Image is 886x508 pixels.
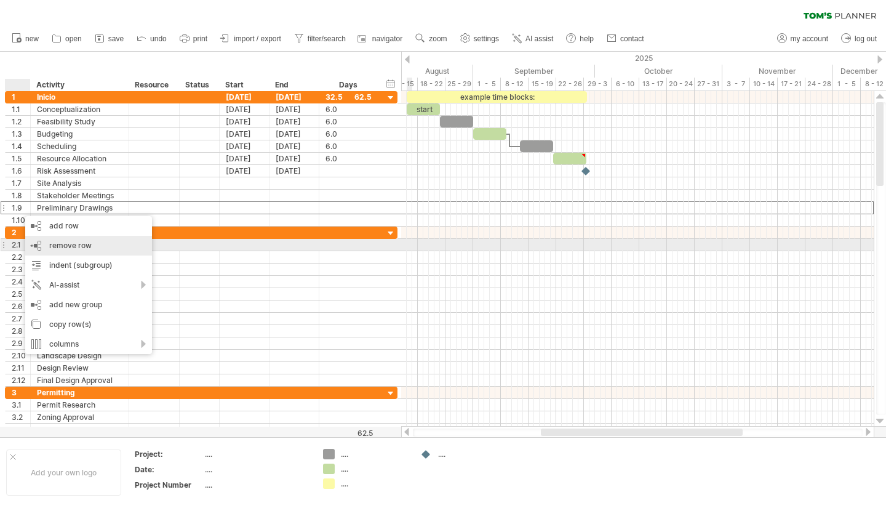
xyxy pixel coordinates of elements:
a: save [92,31,127,47]
div: Add your own logo [6,450,121,496]
div: Permitting [37,387,122,398]
div: 1.5 [12,153,30,164]
span: filter/search [308,34,346,43]
div: 1.2 [12,116,30,127]
span: open [65,34,82,43]
a: filter/search [291,31,349,47]
span: AI assist [525,34,553,43]
div: November 2025 [722,65,833,78]
div: add new group [25,295,152,315]
div: 62.5 [320,429,373,438]
div: 2.10 [12,350,30,361]
div: 29 - 3 [584,78,612,91]
span: import / export [234,34,281,43]
a: print [177,31,211,47]
div: 2.7 [12,313,30,325]
div: Date: [135,464,202,475]
div: [DATE] [269,165,319,177]
div: Zoning Approval [37,411,122,423]
div: 1.4 [12,140,30,152]
div: .... [205,480,308,490]
div: 20 - 24 [667,78,695,91]
div: Project Number [135,480,202,490]
div: Scheduling [37,140,122,152]
span: zoom [429,34,447,43]
div: 3.2 [12,411,30,423]
span: contact [620,34,644,43]
div: 2.8 [12,325,30,337]
span: settings [474,34,499,43]
div: Permit Research [37,399,122,411]
div: Feasibility Study [37,116,122,127]
div: 3.1 [12,399,30,411]
div: Budgeting [37,128,122,140]
div: 2.11 [12,362,30,374]
span: print [193,34,207,43]
div: columns [25,334,152,354]
span: help [580,34,594,43]
div: [DATE] [269,153,319,164]
div: 1 - 5 [833,78,861,91]
div: .... [205,464,308,475]
div: 2 [12,227,30,238]
div: Project: [135,449,202,459]
div: 2.9 [12,337,30,349]
div: 32.5 [325,91,372,103]
div: 27 - 31 [695,78,722,91]
div: 1.7 [12,177,30,189]
div: Landscape Design [37,350,122,361]
a: AI assist [509,31,557,47]
a: undo [134,31,170,47]
div: .... [341,464,408,474]
span: my account [791,34,828,43]
div: Conceptualization [37,103,122,115]
div: start [407,103,440,115]
a: log out [838,31,880,47]
div: Activity [36,79,122,91]
div: [DATE] [269,128,319,140]
div: copy row(s) [25,315,152,334]
div: 8 - 12 [501,78,529,91]
div: 13 - 17 [639,78,667,91]
div: Design Review [37,362,122,374]
div: Final Design Approval [37,374,122,386]
div: Stakeholder Meetings [37,190,122,201]
div: .... [438,449,505,459]
div: 2.3 [12,264,30,275]
div: [DATE] [220,153,269,164]
div: 6.0 [325,128,372,140]
div: 6.0 [325,103,372,115]
a: settings [457,31,503,47]
div: 2.12 [12,374,30,386]
div: 18 - 22 [418,78,445,91]
a: import / export [217,31,285,47]
div: [DATE] [220,165,269,177]
div: [DATE] [269,140,319,152]
div: 1.6 [12,165,30,177]
div: 3 [12,387,30,398]
div: 2.1 [12,239,30,251]
div: September 2025 [473,65,595,78]
div: Start [225,79,262,91]
div: 1.8 [12,190,30,201]
div: 6.0 [325,140,372,152]
div: example time blocks: [407,91,587,103]
div: 15 - 19 [529,78,556,91]
div: 6.0 [325,116,372,127]
div: 22 - 26 [556,78,584,91]
div: 3.3 [12,424,30,435]
div: add row [25,216,152,236]
div: 11 - 15 [390,78,418,91]
div: [DATE] [220,140,269,152]
span: save [108,34,124,43]
span: log out [855,34,877,43]
div: August 2025 [357,65,473,78]
div: Resource Allocation [37,153,122,164]
a: new [9,31,42,47]
div: 6.0 [325,153,372,164]
div: 6 - 10 [612,78,639,91]
a: open [49,31,86,47]
div: 1 [12,91,30,103]
div: indent (subgroup) [25,256,152,275]
div: [DATE] [220,103,269,115]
